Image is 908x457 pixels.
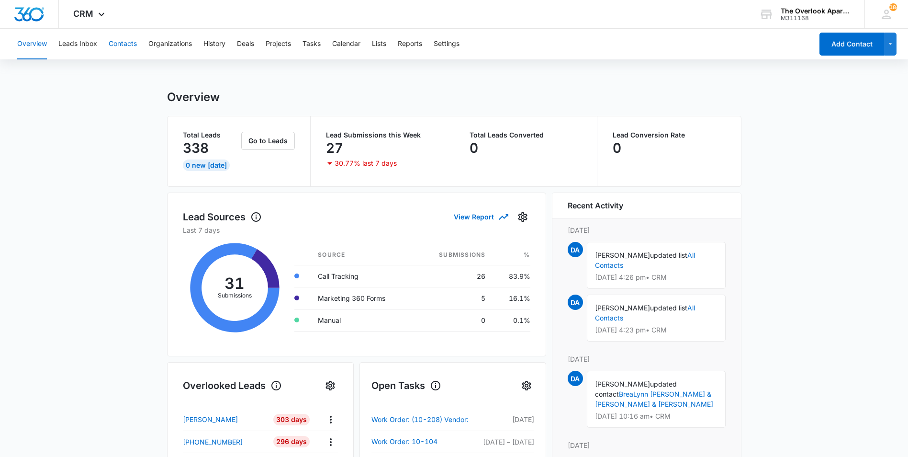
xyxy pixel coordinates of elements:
p: [DATE] 10:16 am • CRM [595,413,717,420]
td: 26 [415,265,493,287]
p: [DATE] 4:26 pm • CRM [595,274,717,281]
h1: Overlooked Leads [183,378,282,393]
div: account id [781,15,851,22]
span: [PERSON_NAME] [595,380,650,388]
a: Go to Leads [241,137,295,145]
th: % [493,245,530,265]
div: account name [781,7,851,15]
button: Settings [515,209,530,225]
p: Lead Conversion Rate [613,132,726,138]
p: [DATE] [478,414,534,424]
h1: Overview [167,90,220,104]
td: 0 [415,309,493,331]
button: Calendar [332,29,360,59]
button: Contacts [109,29,137,59]
th: Source [310,245,415,265]
p: Lead Submissions this Week [326,132,438,138]
th: Submissions [415,245,493,265]
p: 0 [470,140,478,156]
p: 338 [183,140,209,156]
button: View Report [454,208,507,225]
span: updated list [650,251,687,259]
button: Organizations [148,29,192,59]
div: notifications count [889,3,897,11]
p: 30.77% last 7 days [335,160,397,167]
span: DA [568,295,583,310]
button: Leads Inbox [58,29,97,59]
span: [PERSON_NAME] [595,304,650,312]
td: Call Tracking [310,265,415,287]
p: 0 [613,140,621,156]
p: Last 7 days [183,225,530,235]
p: [DATE] [568,225,726,235]
div: 0 New [DATE] [183,160,230,171]
button: Overview [17,29,47,59]
button: Settings [519,378,534,393]
button: History [203,29,225,59]
td: Manual [310,309,415,331]
span: 184 [889,3,897,11]
span: [PERSON_NAME] [595,251,650,259]
button: Deals [237,29,254,59]
a: Work Order: (10-208) Vendor: [371,414,478,425]
p: [DATE] 4:23 pm • CRM [595,327,717,333]
a: [PERSON_NAME] [183,414,267,424]
button: Settings [434,29,460,59]
p: 27 [326,140,343,156]
span: updated list [650,304,687,312]
div: 296 Days [273,436,310,447]
span: CRM [73,9,93,19]
p: [DATE] [568,440,726,450]
button: Settings [323,378,338,393]
button: Actions [323,434,338,449]
td: 83.9% [493,265,530,287]
p: [PHONE_NUMBER] [183,437,243,447]
h1: Lead Sources [183,210,262,224]
button: Projects [266,29,291,59]
span: DA [568,242,583,257]
button: Go to Leads [241,132,295,150]
p: [DATE] [568,354,726,364]
button: Actions [323,412,338,427]
p: [DATE] – [DATE] [478,437,534,447]
p: Total Leads Converted [470,132,582,138]
button: Add Contact [819,33,884,56]
p: [PERSON_NAME] [183,414,238,424]
button: Reports [398,29,422,59]
button: Lists [372,29,386,59]
td: 0.1% [493,309,530,331]
h6: Recent Activity [568,200,623,211]
a: BreaLynn [PERSON_NAME] & [PERSON_NAME] & [PERSON_NAME] [595,390,713,408]
span: DA [568,371,583,386]
p: Total Leads [183,132,240,138]
a: [PHONE_NUMBER] [183,437,267,447]
h1: Open Tasks [371,378,441,393]
td: Marketing 360 Forms [310,287,415,309]
td: 16.1% [493,287,530,309]
div: 303 Days [273,414,310,425]
a: Work Order: 10-104 [371,436,478,447]
button: Tasks [303,29,321,59]
td: 5 [415,287,493,309]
